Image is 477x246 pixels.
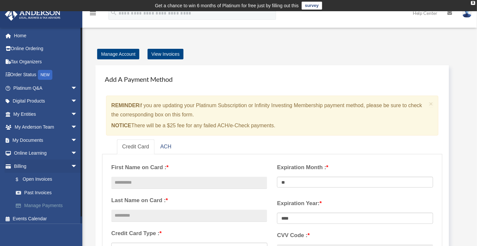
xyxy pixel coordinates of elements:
a: Events Calendar [5,212,87,225]
span: arrow_drop_down [71,108,84,121]
img: User Pic [462,8,472,18]
a: Credit Card [117,139,154,154]
div: close [471,1,475,5]
a: Home [5,29,87,42]
a: My Entitiesarrow_drop_down [5,108,87,121]
a: ACH [155,139,177,154]
div: NEW [38,70,52,80]
div: Get a chance to win 6 months of Platinum for free just by filling out this [155,2,299,10]
label: CVV Code : [277,231,433,240]
span: arrow_drop_down [71,160,84,173]
h4: Add A Payment Method [102,72,442,86]
img: Anderson Advisors Platinum Portal [3,8,63,21]
span: arrow_drop_down [71,121,84,134]
a: Online Ordering [5,42,87,55]
label: First Name on Card : [111,163,267,172]
a: $Open Invoices [9,173,87,186]
a: Order StatusNEW [5,68,87,82]
button: Close [429,100,434,107]
a: My Anderson Teamarrow_drop_down [5,121,87,134]
span: arrow_drop_down [71,81,84,95]
a: Past Invoices [9,186,87,199]
span: arrow_drop_down [71,134,84,147]
p: There will be a $25 fee for any failed ACH/e-Check payments. [111,121,427,130]
label: Credit Card Type : [111,229,267,238]
span: arrow_drop_down [71,95,84,108]
strong: NOTICE [111,123,131,128]
div: if you are updating your Platinum Subscription or Infinity Investing Membership payment method, p... [106,96,438,136]
a: Manage Account [97,49,139,59]
a: Online Learningarrow_drop_down [5,147,87,160]
strong: REMINDER [111,103,139,108]
a: Manage Payments [9,199,87,212]
a: Platinum Q&Aarrow_drop_down [5,81,87,95]
a: View Invoices [148,49,183,59]
span: arrow_drop_down [71,147,84,160]
a: Tax Organizers [5,55,87,68]
label: Expiration Year: [277,199,433,208]
label: Expiration Month : [277,163,433,172]
label: Last Name on Card : [111,196,267,205]
span: × [429,100,434,108]
a: My Documentsarrow_drop_down [5,134,87,147]
a: menu [89,12,97,17]
a: Billingarrow_drop_down [5,160,87,173]
i: search [110,9,117,16]
a: survey [302,2,322,10]
span: $ [19,175,23,184]
i: menu [89,9,97,17]
a: Digital Productsarrow_drop_down [5,95,87,108]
